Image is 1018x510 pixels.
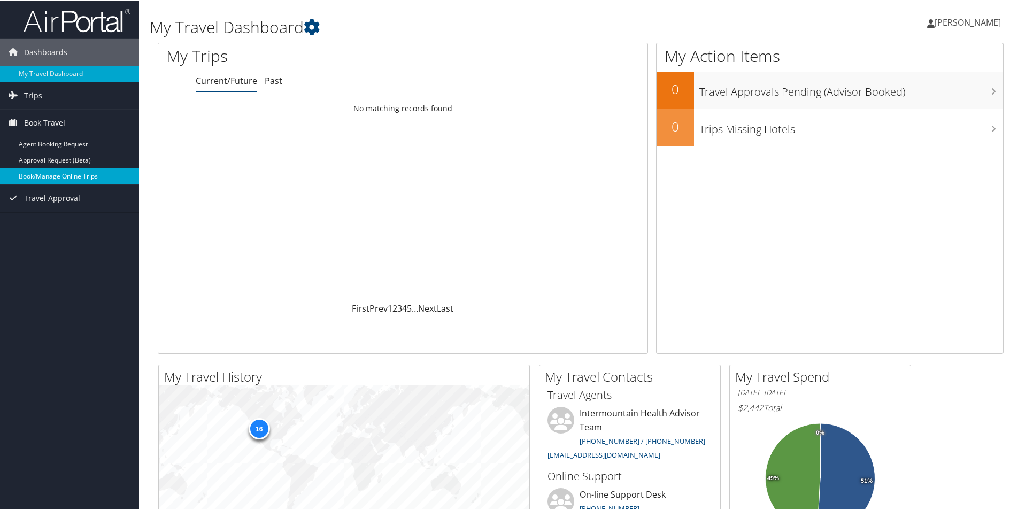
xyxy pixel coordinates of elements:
tspan: 51% [861,477,873,483]
tspan: 0% [816,429,824,435]
h3: Travel Agents [547,387,712,401]
a: 5 [407,302,412,313]
a: [PHONE_NUMBER] / [PHONE_NUMBER] [580,435,705,445]
li: Intermountain Health Advisor Team [542,406,718,463]
span: Book Travel [24,109,65,135]
h3: Online Support [547,468,712,483]
tspan: 49% [767,474,779,481]
span: $2,442 [738,401,763,413]
span: … [412,302,418,313]
a: 2 [392,302,397,313]
span: Dashboards [24,38,67,65]
a: [EMAIL_ADDRESS][DOMAIN_NAME] [547,449,660,459]
img: airportal-logo.png [24,7,130,32]
span: [PERSON_NAME] [935,16,1001,27]
h3: Travel Approvals Pending (Advisor Booked) [699,78,1003,98]
a: 0Travel Approvals Pending (Advisor Booked) [657,71,1003,108]
a: First [352,302,369,313]
a: Last [437,302,453,313]
h2: My Travel History [164,367,529,385]
h6: [DATE] - [DATE] [738,387,903,397]
a: 3 [397,302,402,313]
h1: My Trips [166,44,436,66]
span: Trips [24,81,42,108]
h2: 0 [657,117,694,135]
h3: Trips Missing Hotels [699,115,1003,136]
a: 1 [388,302,392,313]
a: Next [418,302,437,313]
a: Prev [369,302,388,313]
a: Current/Future [196,74,257,86]
a: 4 [402,302,407,313]
h6: Total [738,401,903,413]
h1: My Travel Dashboard [150,15,724,37]
h2: My Travel Spend [735,367,911,385]
a: [PERSON_NAME] [927,5,1012,37]
div: 16 [248,417,269,438]
a: 0Trips Missing Hotels [657,108,1003,145]
span: Travel Approval [24,184,80,211]
a: Past [265,74,282,86]
td: No matching records found [158,98,647,117]
h2: My Travel Contacts [545,367,720,385]
h2: 0 [657,79,694,97]
h1: My Action Items [657,44,1003,66]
